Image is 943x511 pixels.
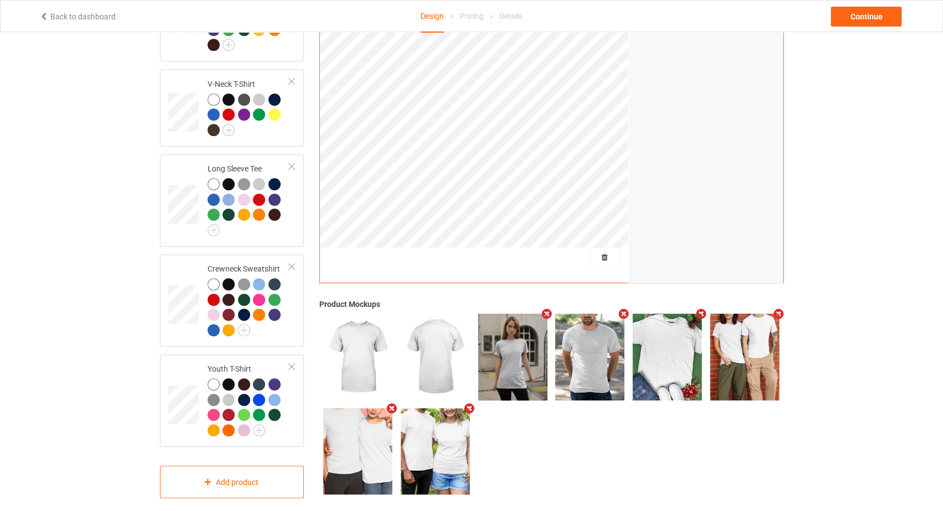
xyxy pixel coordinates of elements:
[208,79,290,135] div: V-Neck T-Shirt
[459,1,483,32] div: Pricing
[160,154,304,247] div: Long Sleeve Tee
[555,314,624,400] img: regular.jpg
[617,309,631,320] i: Remove mockup
[695,309,708,320] i: Remove mockup
[462,403,476,414] i: Remove mockup
[385,403,399,414] i: Remove mockup
[319,299,783,310] div: Product Mockups
[710,314,779,400] img: regular.jpg
[208,394,220,406] img: heather_texture.png
[771,309,785,320] i: Remove mockup
[238,324,250,336] img: svg+xml;base64,PD94bWwgdmVyc2lvbj0iMS4wIiBlbmNvZGluZz0iVVRGLTgiPz4KPHN2ZyB3aWR0aD0iMjJweCIgaGVpZ2...
[208,263,290,335] div: Crewneck Sweatshirt
[633,314,702,400] img: regular.jpg
[499,1,522,32] div: Details
[540,309,553,320] i: Remove mockup
[208,163,290,232] div: Long Sleeve Tee
[160,69,304,147] div: V-Neck T-Shirt
[323,314,392,400] img: regular.jpg
[401,314,470,400] img: regular.jpg
[208,363,290,435] div: Youth T-Shirt
[478,314,547,400] img: regular.jpg
[160,354,304,447] div: Youth T-Shirt
[831,7,901,27] div: Continue
[39,12,116,21] a: Back to dashboard
[421,1,444,33] div: Design
[208,224,220,236] img: svg+xml;base64,PD94bWwgdmVyc2lvbj0iMS4wIiBlbmNvZGluZz0iVVRGLTgiPz4KPHN2ZyB3aWR0aD0iMjJweCIgaGVpZ2...
[323,408,392,494] img: regular.jpg
[160,254,304,347] div: Crewneck Sweatshirt
[253,424,265,436] img: svg+xml;base64,PD94bWwgdmVyc2lvbj0iMS4wIiBlbmNvZGluZz0iVVRGLTgiPz4KPHN2ZyB3aWR0aD0iMjJweCIgaGVpZ2...
[401,408,470,494] img: regular.jpg
[222,124,235,136] img: svg+xml;base64,PD94bWwgdmVyc2lvbj0iMS4wIiBlbmNvZGluZz0iVVRGLTgiPz4KPHN2ZyB3aWR0aD0iMjJweCIgaGVpZ2...
[222,39,235,51] img: svg+xml;base64,PD94bWwgdmVyc2lvbj0iMS4wIiBlbmNvZGluZz0iVVRGLTgiPz4KPHN2ZyB3aWR0aD0iMjJweCIgaGVpZ2...
[160,466,304,498] div: Add product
